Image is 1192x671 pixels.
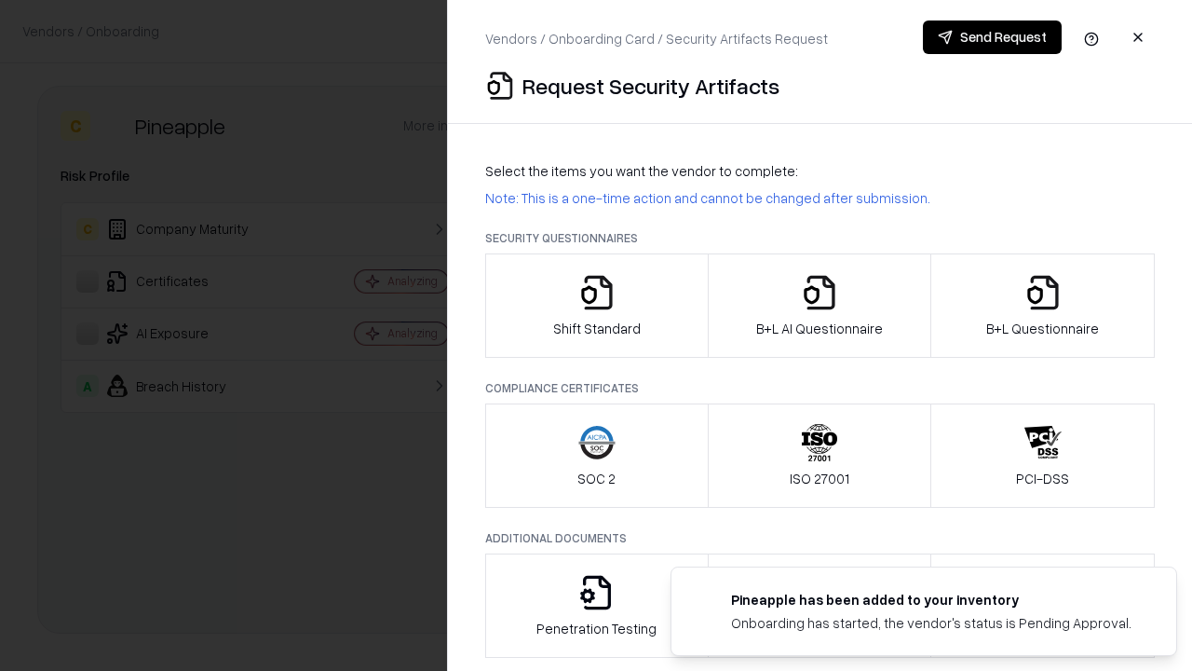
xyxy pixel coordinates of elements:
button: SOC 2 [485,404,709,508]
p: Select the items you want the vendor to complete: [485,161,1155,181]
p: Vendors / Onboarding Card / Security Artifacts Request [485,29,828,48]
button: ISO 27001 [708,404,932,508]
p: PCI-DSS [1016,469,1069,488]
button: Send Request [923,21,1062,54]
p: Compliance Certificates [485,380,1155,396]
p: ISO 27001 [790,469,849,488]
p: Note: This is a one-time action and cannot be changed after submission. [485,188,1155,208]
button: Shift Standard [485,253,709,358]
p: Additional Documents [485,530,1155,546]
p: B+L AI Questionnaire [756,319,883,338]
p: SOC 2 [577,469,616,488]
p: B+L Questionnaire [986,319,1099,338]
div: Pineapple has been added to your inventory [731,590,1131,609]
p: Request Security Artifacts [522,71,779,101]
button: Data Processing Agreement [930,554,1155,658]
button: Privacy Policy [708,554,932,658]
div: Onboarding has started, the vendor's status is Pending Approval. [731,613,1131,633]
button: PCI-DSS [930,404,1155,508]
button: Penetration Testing [485,554,709,658]
p: Shift Standard [553,319,641,338]
p: Penetration Testing [536,619,657,638]
img: pineappleenergy.com [694,590,716,612]
button: B+L AI Questionnaire [708,253,932,358]
p: Security Questionnaires [485,230,1155,246]
button: B+L Questionnaire [930,253,1155,358]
